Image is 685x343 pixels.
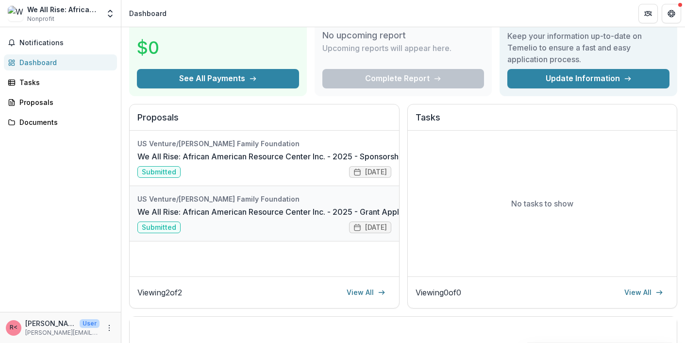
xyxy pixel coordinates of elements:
[80,319,100,328] p: User
[618,285,669,300] a: View All
[511,198,573,209] p: No tasks to show
[662,4,681,23] button: Get Help
[19,57,109,68] div: Dashboard
[322,30,406,41] h3: No upcoming report
[137,34,210,61] h3: $0
[137,69,299,88] button: See All Payments
[416,287,461,298] p: Viewing 0 of 0
[137,112,391,131] h2: Proposals
[103,4,117,23] button: Open entity switcher
[4,114,117,130] a: Documents
[341,285,391,300] a: View All
[137,151,471,162] a: We All Rise: African American Resource Center Inc. - 2025 - Sponsorship Application Grant
[25,328,100,337] p: [PERSON_NAME][EMAIL_ADDRESS][DOMAIN_NAME]
[507,30,669,65] h3: Keep your information up-to-date on Temelio to ensure a fast and easy application process.
[137,206,423,218] a: We All Rise: African American Resource Center Inc. - 2025 - Grant Application
[125,6,170,20] nav: breadcrumb
[4,35,117,51] button: Notifications
[19,97,109,107] div: Proposals
[137,287,182,298] p: Viewing 2 of 2
[25,318,76,328] p: [PERSON_NAME] <[PERSON_NAME][EMAIL_ADDRESS][DOMAIN_NAME]>
[10,325,17,331] div: Renita Robinson <renita@weallriseaarc.org>
[27,4,100,15] div: We All Rise: African American Resource Center Inc.
[19,117,109,127] div: Documents
[322,42,451,54] p: Upcoming reports will appear here.
[103,322,115,334] button: More
[27,15,54,23] span: Nonprofit
[4,74,117,90] a: Tasks
[507,69,669,88] a: Update Information
[638,4,658,23] button: Partners
[416,112,669,131] h2: Tasks
[19,77,109,87] div: Tasks
[8,6,23,21] img: We All Rise: African American Resource Center Inc.
[4,54,117,70] a: Dashboard
[19,39,113,47] span: Notifications
[4,94,117,110] a: Proposals
[129,8,167,18] div: Dashboard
